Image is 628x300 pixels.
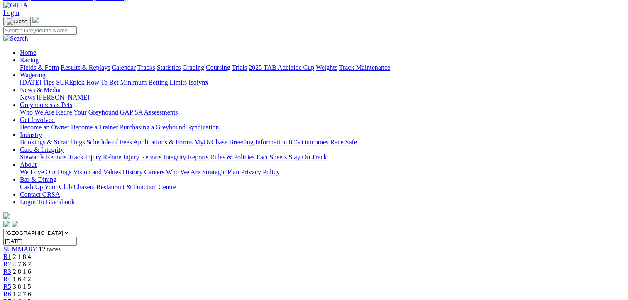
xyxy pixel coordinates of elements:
a: Vision and Values [73,168,121,176]
a: Retire Your Greyhound [56,109,118,116]
div: Bar & Dining [20,183,625,191]
a: MyOzChase [194,139,227,146]
img: Close [7,18,27,25]
input: Search [3,26,77,35]
div: Industry [20,139,625,146]
span: 4 7 8 2 [13,261,31,268]
a: Careers [144,168,164,176]
img: twitter.svg [12,221,18,227]
a: Trials [232,64,247,71]
a: Privacy Policy [241,168,280,176]
a: Track Injury Rebate [68,154,121,161]
a: Rules & Policies [210,154,255,161]
span: 2 8 1 6 [13,268,31,275]
a: Home [20,49,36,56]
div: Wagering [20,79,625,86]
a: R2 [3,261,11,268]
a: News & Media [20,86,61,93]
a: News [20,94,35,101]
a: Results & Replays [61,64,110,71]
a: About [20,161,37,168]
a: [DATE] Tips [20,79,54,86]
a: Login [3,9,19,16]
a: SUMMARY [3,246,37,253]
a: R6 [3,290,11,298]
a: Become a Trainer [71,124,118,131]
a: Race Safe [330,139,357,146]
a: We Love Our Dogs [20,168,71,176]
a: [PERSON_NAME] [37,94,89,101]
a: Racing [20,56,39,63]
button: Toggle navigation [3,17,31,26]
a: Coursing [206,64,230,71]
a: R1 [3,253,11,260]
a: Get Involved [20,116,55,123]
a: Who We Are [166,168,200,176]
a: Cash Up Your Club [20,183,72,190]
a: Calendar [112,64,136,71]
a: Become an Owner [20,124,69,131]
a: Statistics [157,64,181,71]
img: logo-grsa-white.png [3,212,10,219]
div: Care & Integrity [20,154,625,161]
a: Contact GRSA [20,191,60,198]
a: SUREpick [56,79,84,86]
input: Select date [3,237,77,246]
a: R3 [3,268,11,275]
a: How To Bet [86,79,119,86]
img: Search [3,35,28,42]
img: GRSA [3,2,28,9]
a: GAP SA Assessments [120,109,178,116]
a: Stay On Track [288,154,327,161]
a: Applications & Forms [133,139,193,146]
a: Care & Integrity [20,146,64,153]
a: Injury Reports [123,154,161,161]
a: Breeding Information [229,139,287,146]
a: History [122,168,142,176]
a: ICG Outcomes [288,139,328,146]
a: Grading [183,64,204,71]
div: Greyhounds as Pets [20,109,625,116]
a: R4 [3,276,11,283]
a: Stewards Reports [20,154,66,161]
span: 2 1 8 4 [13,253,31,260]
a: Schedule of Fees [86,139,132,146]
a: Fact Sheets [257,154,287,161]
img: facebook.svg [3,221,10,227]
div: Racing [20,64,625,71]
span: 1 2 7 6 [13,290,31,298]
a: Bar & Dining [20,176,56,183]
a: Purchasing a Greyhound [120,124,186,131]
a: Isolynx [188,79,208,86]
a: Login To Blackbook [20,198,75,205]
div: About [20,168,625,176]
a: Industry [20,131,42,138]
a: Greyhounds as Pets [20,101,72,108]
span: 12 races [39,246,61,253]
a: Integrity Reports [163,154,208,161]
a: 2025 TAB Adelaide Cup [249,64,314,71]
span: 1 6 4 2 [13,276,31,283]
img: logo-grsa-white.png [32,17,39,23]
a: Strategic Plan [202,168,239,176]
a: Weights [316,64,337,71]
a: R5 [3,283,11,290]
a: Wagering [20,71,46,78]
a: Chasers Restaurant & Function Centre [73,183,176,190]
a: Tracks [137,64,155,71]
div: News & Media [20,94,625,101]
a: Syndication [187,124,219,131]
a: Fields & Form [20,64,59,71]
a: Bookings & Scratchings [20,139,85,146]
a: Minimum Betting Limits [120,79,187,86]
span: 3 8 1 5 [13,283,31,290]
div: Get Involved [20,124,625,131]
a: Track Maintenance [339,64,390,71]
a: Who We Are [20,109,54,116]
